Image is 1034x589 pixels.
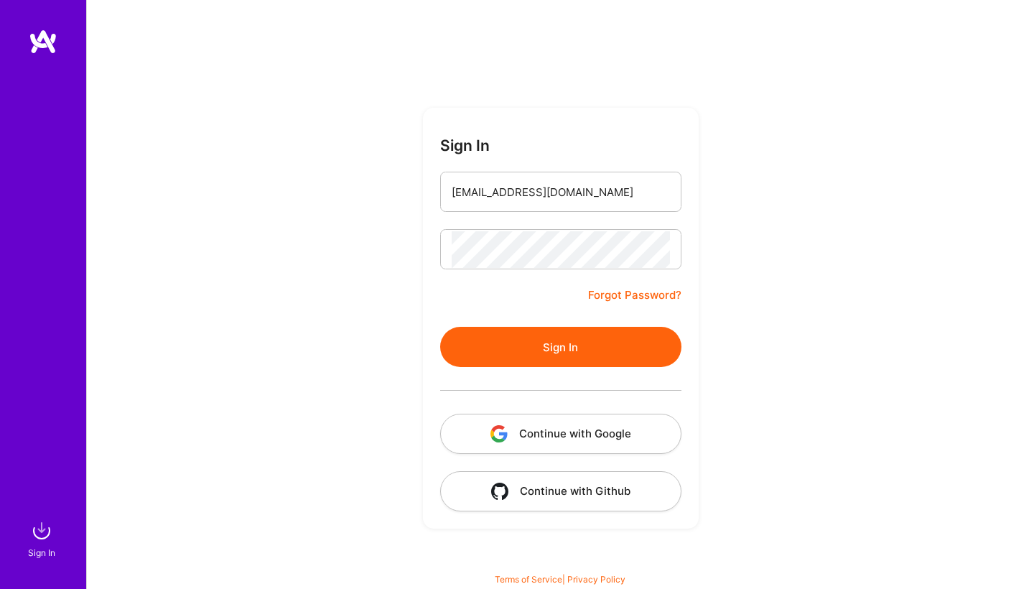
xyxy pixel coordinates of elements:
div: © 2025 ATeams Inc., All rights reserved. [86,546,1034,582]
input: Email... [452,174,670,210]
img: logo [29,29,57,55]
a: Privacy Policy [567,574,625,585]
img: icon [491,483,508,500]
button: Continue with Google [440,414,681,454]
a: sign inSign In [30,516,56,560]
div: Sign In [28,545,55,560]
button: Sign In [440,327,681,367]
img: sign in [27,516,56,545]
button: Continue with Github [440,471,681,511]
h3: Sign In [440,136,490,154]
a: Terms of Service [495,574,562,585]
img: icon [490,425,508,442]
span: | [495,574,625,585]
a: Forgot Password? [588,287,681,304]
